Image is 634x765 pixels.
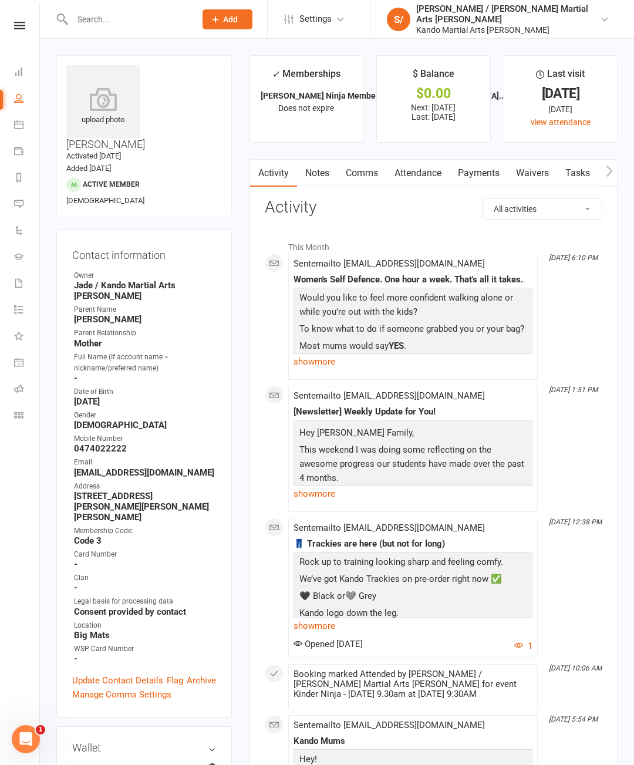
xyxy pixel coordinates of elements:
[74,304,216,315] div: Parent Name
[294,486,532,502] a: show more
[14,60,41,86] a: Dashboard
[74,572,216,584] div: Clan
[272,66,340,88] div: Memberships
[296,606,530,623] p: Kando logo down the leg.
[14,113,41,139] a: Calendar
[74,535,216,546] strong: Code 3
[294,539,532,549] div: 👖 Trackies are here (but not for long)
[14,324,41,351] a: What's New
[74,314,216,325] strong: [PERSON_NAME]
[72,245,216,261] h3: Contact information
[74,596,216,607] div: Legal basis for processing data
[549,386,598,394] i: [DATE] 1:51 PM
[413,66,454,87] div: $ Balance
[74,620,216,631] div: Location
[187,673,216,688] a: Archive
[296,426,530,443] p: Hey [PERSON_NAME] Family,
[278,103,334,113] span: Does not expire
[294,618,532,634] a: show more
[416,25,600,35] div: Kando Martial Arts [PERSON_NAME]
[66,151,121,160] time: Activated [DATE]
[265,198,602,217] h3: Activity
[294,639,363,649] span: Opened [DATE]
[508,160,557,187] a: Waivers
[14,377,41,403] a: Roll call kiosk mode
[74,491,216,523] strong: [STREET_ADDRESS][PERSON_NAME][PERSON_NAME][PERSON_NAME]
[74,481,216,492] div: Address
[294,720,485,730] span: Sent email to [EMAIL_ADDRESS][DOMAIN_NAME]
[69,11,187,28] input: Search...
[299,6,332,32] span: Settings
[296,291,530,322] p: Would you like to feel more confident walking alone or while you're out with the kids?
[557,160,598,187] a: Tasks
[296,339,530,356] p: Most mums would say .
[74,420,216,430] strong: [DEMOGRAPHIC_DATA]
[296,322,530,339] p: To know what to do if someone grabbed you or your bag?
[549,664,602,672] i: [DATE] 10:06 AM
[74,373,216,383] strong: -
[386,160,450,187] a: Attendance
[74,606,216,617] strong: Consent provided by contact
[416,4,600,25] div: [PERSON_NAME] / [PERSON_NAME] Martial Arts [PERSON_NAME]
[74,386,216,397] div: Date of Birth
[294,353,532,370] a: show more
[389,341,404,351] b: YES
[66,87,140,126] div: upload photo
[549,715,598,723] i: [DATE] 5:54 PM
[74,643,216,655] div: WSP Card Number
[261,91,506,100] strong: [PERSON_NAME] Ninja Membership (3 & [DEMOGRAPHIC_DATA]...
[83,180,140,188] span: Active member
[296,443,530,488] p: This weekend I was doing some reflecting on the awesome progress our students have made over the ...
[74,280,216,301] strong: Jade / Kando Martial Arts [PERSON_NAME]
[272,69,279,80] i: ✓
[223,15,238,24] span: Add
[515,103,606,116] div: [DATE]
[549,254,598,262] i: [DATE] 6:10 PM
[74,630,216,641] strong: Big Mats
[294,407,532,417] div: [Newsletter] Weekly Update for You!
[514,639,532,653] button: 1
[14,403,41,430] a: Class kiosk mode
[74,352,216,374] div: Full Name (If account name = nickname/preferred name)
[296,572,530,589] p: We’ve got Kando Trackies on pre-order right now ✅
[72,673,163,688] a: Update Contact Details
[294,736,532,746] div: Kando Mums
[265,235,602,254] li: This Month
[74,582,216,593] strong: -
[387,87,479,100] div: $0.00
[72,742,216,754] h3: Wallet
[74,443,216,454] strong: 0474022222
[74,653,216,664] strong: -
[74,396,216,407] strong: [DATE]
[74,559,216,569] strong: -
[338,160,386,187] a: Comms
[74,433,216,444] div: Mobile Number
[72,688,171,702] a: Manage Comms Settings
[14,166,41,192] a: Reports
[296,589,530,606] p: 🖤 Black or
[294,390,485,401] span: Sent email to [EMAIL_ADDRESS][DOMAIN_NAME]
[74,338,216,349] strong: Mother
[531,117,591,127] a: view attendance
[66,65,222,150] h3: [PERSON_NAME]
[450,160,508,187] a: Payments
[12,725,40,753] iframe: Intercom live chat
[515,87,606,100] div: [DATE]
[14,351,41,377] a: General attendance kiosk mode
[250,160,297,187] a: Activity
[36,725,45,734] span: 1
[74,467,216,478] strong: [EMAIL_ADDRESS][DOMAIN_NAME]
[74,270,216,281] div: Owner
[203,9,252,29] button: Add
[74,410,216,421] div: Gender
[74,328,216,339] div: Parent Relationship
[167,673,183,688] a: Flag
[387,8,410,31] div: S/
[536,66,585,87] div: Last visit
[294,523,485,533] span: Sent email to [EMAIL_ADDRESS][DOMAIN_NAME]
[549,518,602,526] i: [DATE] 12:38 PM
[294,669,532,699] div: Booking marked Attended by [PERSON_NAME] / [PERSON_NAME] Martial Arts [PERSON_NAME] for event Kin...
[297,160,338,187] a: Notes
[294,275,532,285] div: Women's Self Defence. One hour a week. That's all it takes.
[74,525,216,537] div: Membership Code:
